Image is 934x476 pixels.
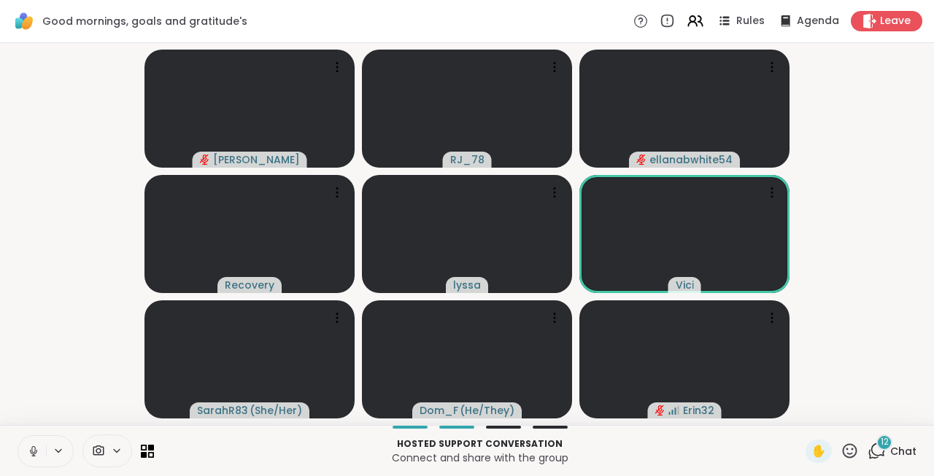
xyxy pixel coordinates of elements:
span: audio-muted [655,405,665,415]
span: [PERSON_NAME] [213,152,300,167]
span: Erin32 [683,403,714,418]
span: Vici [676,278,694,292]
span: audio-muted [636,155,647,165]
p: Connect and share with the group [163,450,797,465]
span: ✋ [811,442,826,460]
span: 12 [881,436,889,448]
span: lyssa [453,278,481,292]
span: ( He/They ) [460,403,514,418]
span: Dom_F [420,403,458,418]
span: Good mornings, goals and gratitude's [42,14,247,28]
p: Hosted support conversation [163,437,797,450]
span: ( She/Her ) [250,403,302,418]
span: RJ_78 [450,152,485,167]
span: Leave [880,14,911,28]
span: Chat [890,444,916,459]
span: audio-muted [200,155,210,165]
span: SarahR83 [197,403,248,418]
span: Agenda [797,14,839,28]
span: ellanabwhite54 [649,152,733,167]
span: Recovery [225,278,274,292]
span: Rules [736,14,765,28]
img: ShareWell Logomark [12,9,36,34]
